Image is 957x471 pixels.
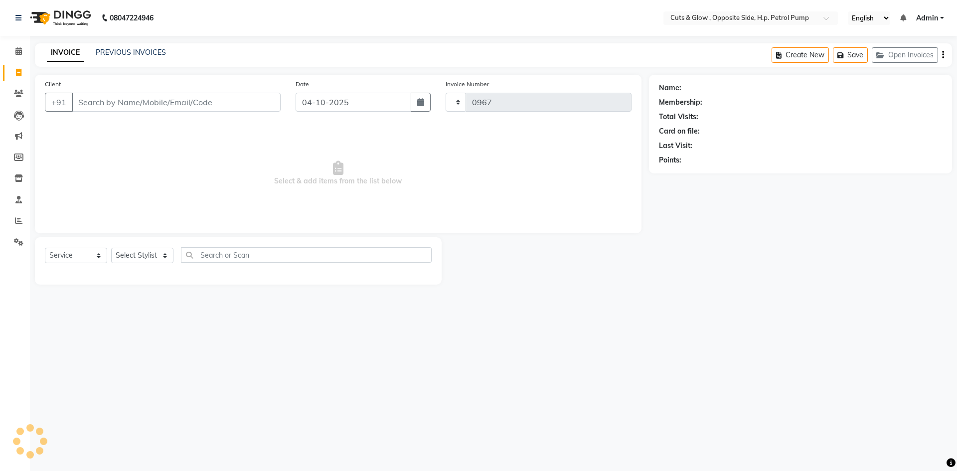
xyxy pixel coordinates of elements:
b: 08047224946 [110,4,154,32]
label: Invoice Number [446,80,489,89]
span: Select & add items from the list below [45,124,632,223]
button: Open Invoices [872,47,938,63]
label: Client [45,80,61,89]
a: INVOICE [47,44,84,62]
label: Date [296,80,309,89]
div: Points: [659,155,681,165]
div: Last Visit: [659,141,692,151]
div: Name: [659,83,681,93]
div: Membership: [659,97,702,108]
div: Card on file: [659,126,700,137]
input: Search or Scan [181,247,432,263]
button: +91 [45,93,73,112]
input: Search by Name/Mobile/Email/Code [72,93,281,112]
button: Save [833,47,868,63]
a: PREVIOUS INVOICES [96,48,166,57]
img: logo [25,4,94,32]
div: Total Visits: [659,112,698,122]
button: Create New [772,47,829,63]
span: Admin [916,13,938,23]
